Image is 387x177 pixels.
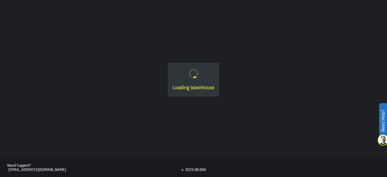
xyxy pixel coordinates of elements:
[7,164,181,172] a: Need Support?[EMAIL_ADDRESS][DOMAIN_NAME]
[8,168,181,172] div: [EMAIL_ADDRESS][DOMAIN_NAME]
[181,168,184,172] div: v.
[173,84,214,92] div: Loading Warehouse
[7,164,181,168] div: Need Support?
[185,168,206,172] div: 2025.08.004
[380,104,386,138] label: Need Help?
